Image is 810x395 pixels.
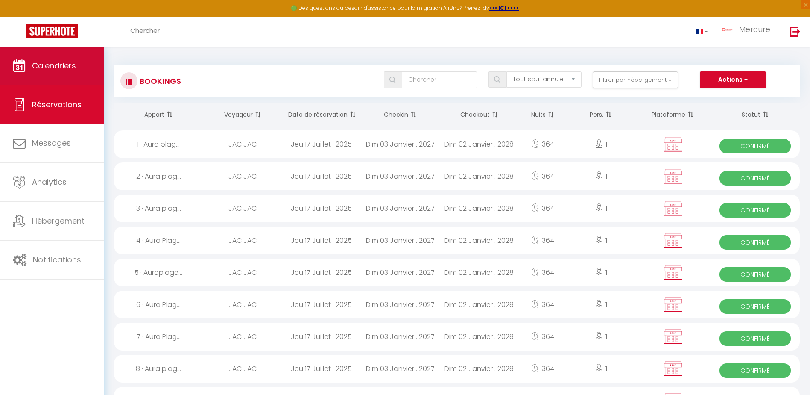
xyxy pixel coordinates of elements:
[402,71,477,88] input: Chercher
[739,24,770,35] span: Mercure
[124,17,166,47] a: Chercher
[130,26,160,35] span: Chercher
[567,103,635,126] th: Sort by people
[137,71,181,91] h3: Bookings
[714,17,781,47] a: ... Mercure
[26,24,78,38] img: Super Booking
[361,103,440,126] th: Sort by checkin
[114,103,203,126] th: Sort by rentals
[32,99,82,110] span: Réservations
[593,71,678,88] button: Filtrer par hébergement
[32,60,76,71] span: Calendriers
[519,103,567,126] th: Sort by nights
[203,103,282,126] th: Sort by guest
[32,177,67,187] span: Analytics
[32,215,85,226] span: Hébergement
[282,103,361,126] th: Sort by booking date
[721,28,734,32] img: ...
[33,254,81,265] span: Notifications
[489,4,519,12] a: >>> ICI <<<<
[711,103,800,126] th: Sort by status
[635,103,711,126] th: Sort by channel
[440,103,519,126] th: Sort by checkout
[32,138,71,148] span: Messages
[790,26,801,37] img: logout
[700,71,766,88] button: Actions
